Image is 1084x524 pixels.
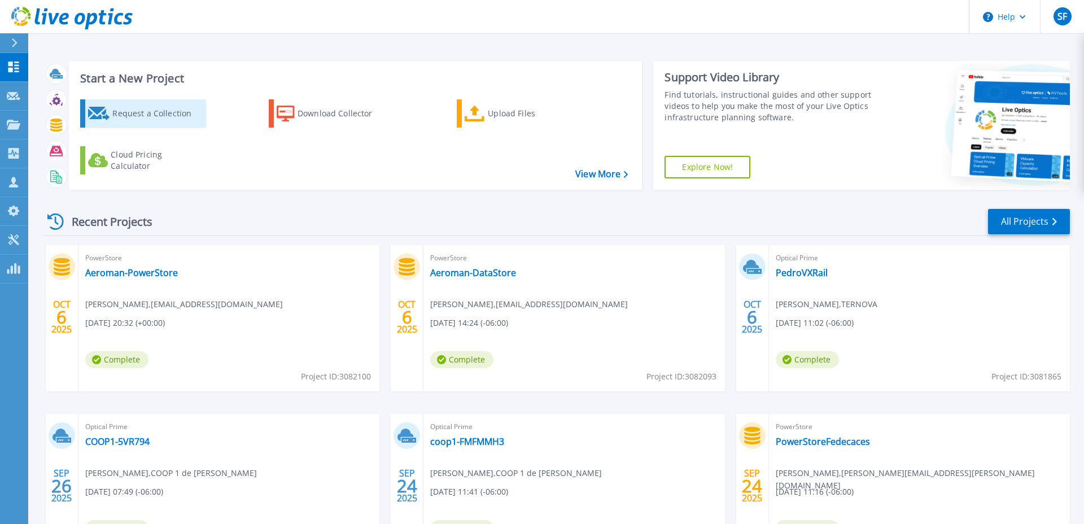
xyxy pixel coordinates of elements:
[665,89,877,123] div: Find tutorials, instructional guides and other support videos to help you make the most of your L...
[85,252,373,264] span: PowerStore
[397,481,417,491] span: 24
[776,486,854,498] span: [DATE] 11:16 (-06:00)
[430,298,628,311] span: [PERSON_NAME] , [EMAIL_ADDRESS][DOMAIN_NAME]
[402,312,412,322] span: 6
[51,465,72,506] div: SEP 2025
[747,312,757,322] span: 6
[85,351,148,368] span: Complete
[396,296,418,338] div: OCT 2025
[43,208,168,235] div: Recent Projects
[51,296,72,338] div: OCT 2025
[1057,12,1067,21] span: SF
[776,436,870,447] a: PowerStoreFedecaces
[988,209,1070,234] a: All Projects
[776,252,1063,264] span: Optical Prime
[430,317,508,329] span: [DATE] 14:24 (-06:00)
[298,102,388,125] div: Download Collector
[80,99,206,128] a: Request a Collection
[430,421,718,433] span: Optical Prime
[112,102,203,125] div: Request a Collection
[85,267,178,278] a: Aeroman-PowerStore
[301,370,371,383] span: Project ID: 3082100
[430,351,493,368] span: Complete
[776,298,877,311] span: [PERSON_NAME] , TERNOVA
[741,296,763,338] div: OCT 2025
[991,370,1061,383] span: Project ID: 3081865
[111,149,201,172] div: Cloud Pricing Calculator
[85,317,165,329] span: [DATE] 20:32 (+00:00)
[80,146,206,174] a: Cloud Pricing Calculator
[80,72,628,85] h3: Start a New Project
[776,317,854,329] span: [DATE] 11:02 (-06:00)
[85,486,163,498] span: [DATE] 07:49 (-06:00)
[665,70,877,85] div: Support Video Library
[85,467,257,479] span: [PERSON_NAME] , COOP 1 de [PERSON_NAME]
[741,465,763,506] div: SEP 2025
[430,467,602,479] span: [PERSON_NAME] , COOP 1 de [PERSON_NAME]
[430,267,516,278] a: Aeroman-DataStore
[85,298,283,311] span: [PERSON_NAME] , [EMAIL_ADDRESS][DOMAIN_NAME]
[269,99,395,128] a: Download Collector
[665,156,750,178] a: Explore Now!
[56,312,67,322] span: 6
[430,252,718,264] span: PowerStore
[430,486,508,498] span: [DATE] 11:41 (-06:00)
[85,436,150,447] a: COOP1-5VR794
[742,481,762,491] span: 24
[776,467,1070,492] span: [PERSON_NAME] , [PERSON_NAME][EMAIL_ADDRESS][PERSON_NAME][DOMAIN_NAME]
[776,351,839,368] span: Complete
[776,267,828,278] a: PedroVXRail
[396,465,418,506] div: SEP 2025
[51,481,72,491] span: 26
[430,436,504,447] a: coop1-FMFMMH3
[85,421,373,433] span: Optical Prime
[488,102,578,125] div: Upload Files
[457,99,583,128] a: Upload Files
[646,370,716,383] span: Project ID: 3082093
[575,169,628,180] a: View More
[776,421,1063,433] span: PowerStore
